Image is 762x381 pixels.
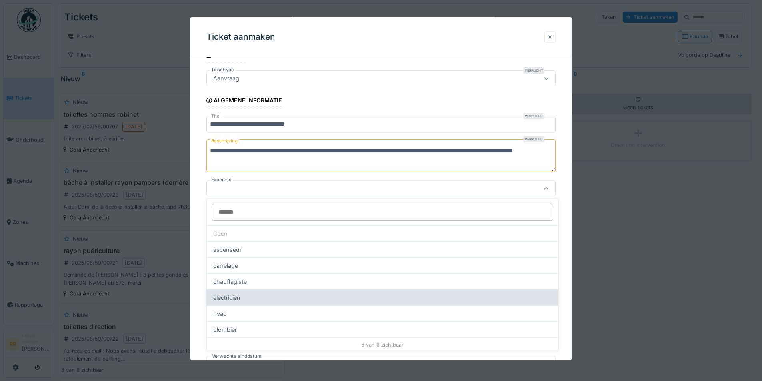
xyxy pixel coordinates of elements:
[210,176,233,183] label: Expertise
[210,74,242,83] div: Aanvraag
[207,273,558,289] div: chauffagiste
[207,225,558,241] div: Geen
[206,94,282,108] div: Algemene informatie
[211,352,262,361] label: Verwachte einddatum
[206,49,245,62] div: Categorie
[207,289,558,305] div: electricien
[207,241,558,257] div: ascenseur
[523,113,544,119] div: Verplicht
[210,136,239,146] label: Beschrijving
[523,67,544,74] div: Verplicht
[207,321,558,337] div: plombier
[207,257,558,273] div: carrelage
[206,32,275,42] h3: Ticket aanmaken
[523,136,544,142] div: Verplicht
[210,66,236,73] label: Tickettype
[207,305,558,321] div: hvac
[210,113,222,120] label: Titel
[207,337,558,352] div: 6 van 6 zichtbaar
